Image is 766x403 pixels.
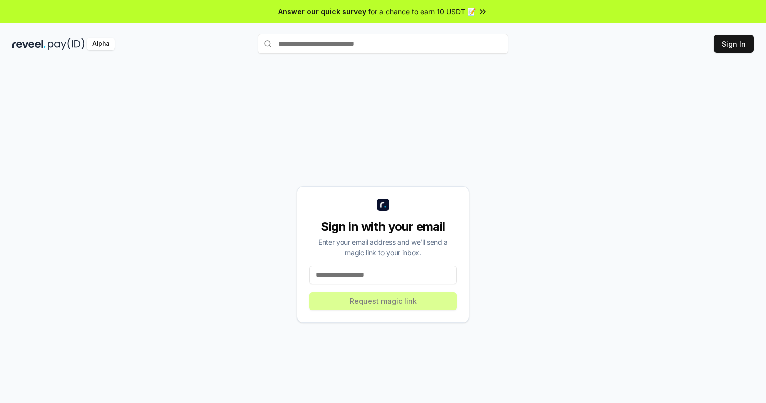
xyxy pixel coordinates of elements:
img: pay_id [48,38,85,50]
span: Answer our quick survey [278,6,366,17]
img: reveel_dark [12,38,46,50]
div: Enter your email address and we’ll send a magic link to your inbox. [309,237,457,258]
div: Sign in with your email [309,219,457,235]
button: Sign In [714,35,754,53]
span: for a chance to earn 10 USDT 📝 [368,6,476,17]
img: logo_small [377,199,389,211]
div: Alpha [87,38,115,50]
